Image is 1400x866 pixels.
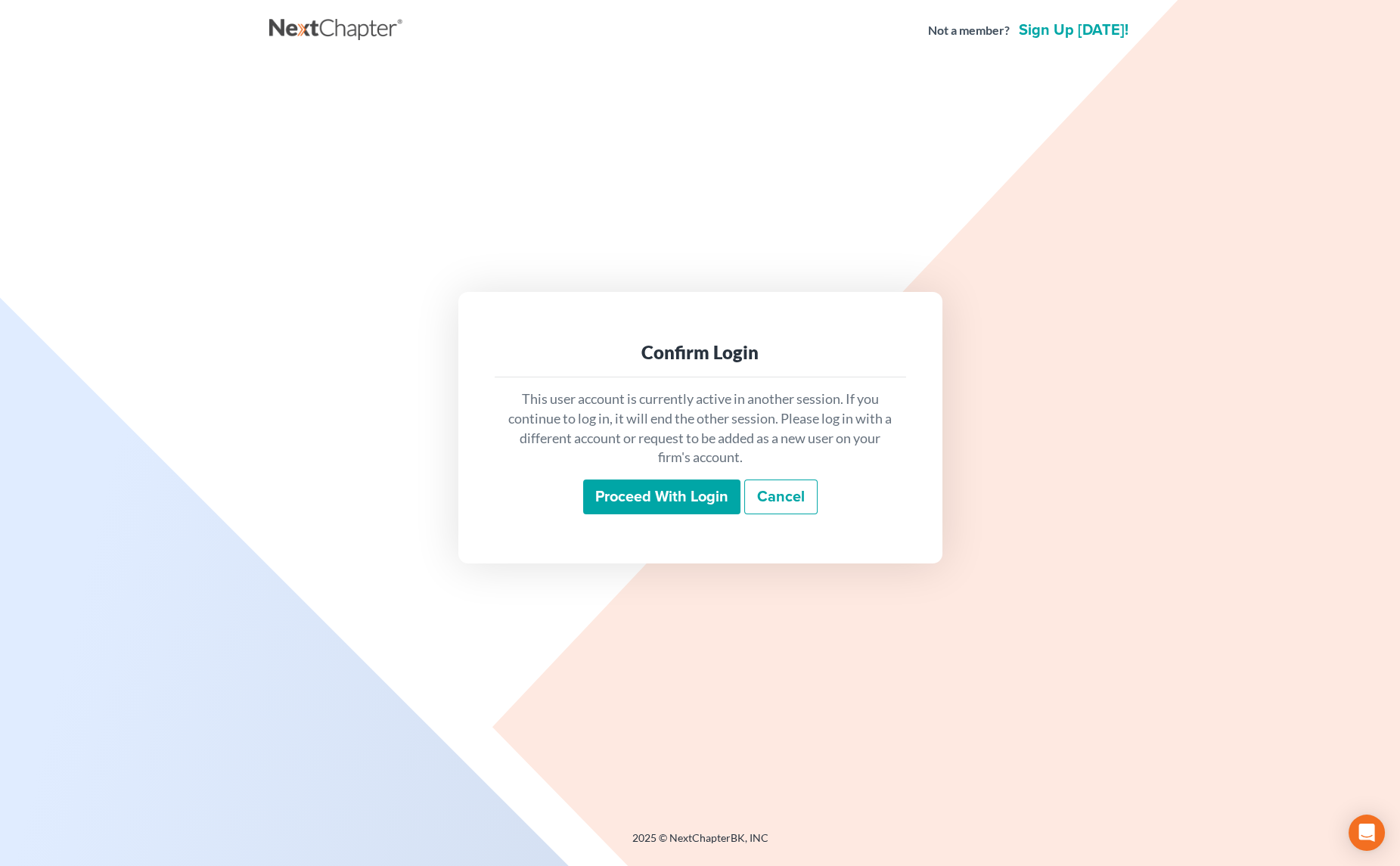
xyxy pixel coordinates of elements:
[583,480,740,514] input: Proceed with login
[744,480,818,514] a: Cancel
[928,22,1010,39] strong: Not a member?
[1016,23,1131,38] a: Sign up [DATE]!
[269,830,1131,858] div: 2025 © NextChapterBK, INC
[507,390,894,467] p: This user account is currently active in another session. If you continue to log in, it will end ...
[507,340,894,365] div: Confirm Login
[1349,815,1385,851] div: Open Intercom Messenger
